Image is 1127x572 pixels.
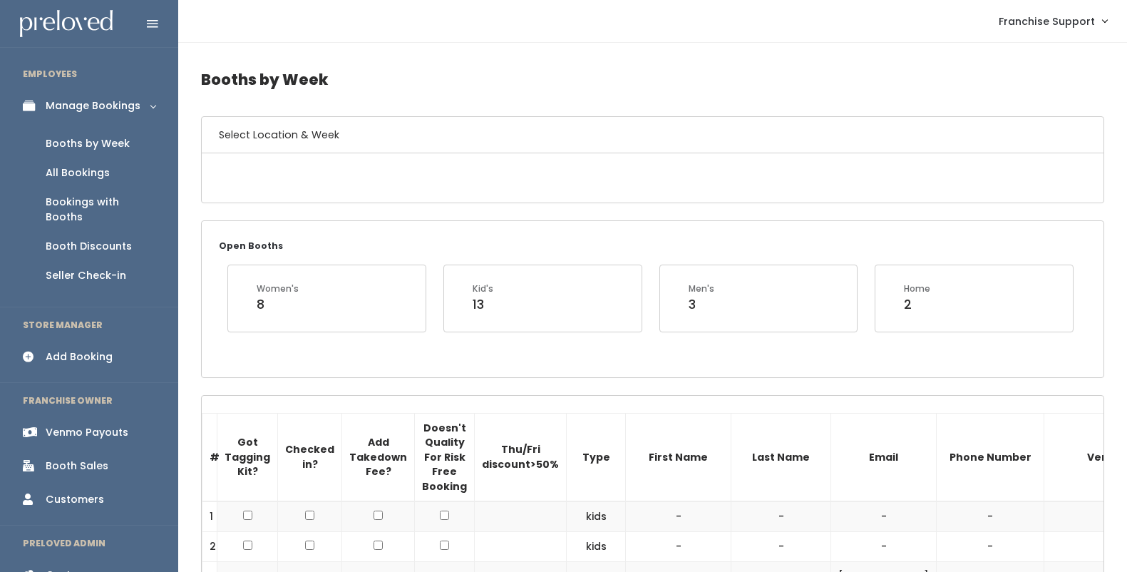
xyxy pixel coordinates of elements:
[46,268,126,283] div: Seller Check-in
[904,295,930,314] div: 2
[937,501,1044,531] td: -
[626,413,731,501] th: First Name
[46,165,110,180] div: All Bookings
[202,413,217,501] th: #
[937,532,1044,562] td: -
[46,459,108,474] div: Booth Sales
[46,195,155,225] div: Bookings with Booths
[731,501,831,531] td: -
[202,532,217,562] td: 2
[217,413,278,501] th: Got Tagging Kit?
[473,295,493,314] div: 13
[202,117,1103,153] h6: Select Location & Week
[202,501,217,531] td: 1
[46,239,132,254] div: Booth Discounts
[219,240,283,252] small: Open Booths
[937,413,1044,501] th: Phone Number
[473,282,493,295] div: Kid's
[46,425,128,440] div: Venmo Payouts
[415,413,475,501] th: Doesn't Quality For Risk Free Booking
[904,282,930,295] div: Home
[984,6,1121,36] a: Franchise Support
[689,295,714,314] div: 3
[626,501,731,531] td: -
[689,282,714,295] div: Men's
[257,295,299,314] div: 8
[278,413,342,501] th: Checked in?
[567,413,626,501] th: Type
[201,60,1104,99] h4: Booths by Week
[831,501,937,531] td: -
[46,349,113,364] div: Add Booking
[342,413,415,501] th: Add Takedown Fee?
[475,413,567,501] th: Thu/Fri discount>50%
[46,98,140,113] div: Manage Bookings
[731,413,831,501] th: Last Name
[626,532,731,562] td: -
[731,532,831,562] td: -
[567,501,626,531] td: kids
[20,10,113,38] img: preloved logo
[831,413,937,501] th: Email
[46,136,130,151] div: Booths by Week
[831,532,937,562] td: -
[999,14,1095,29] span: Franchise Support
[567,532,626,562] td: kids
[46,492,104,507] div: Customers
[257,282,299,295] div: Women's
